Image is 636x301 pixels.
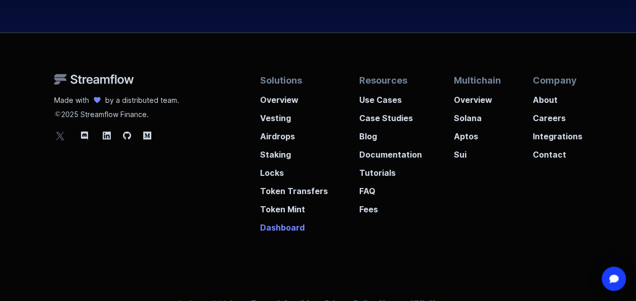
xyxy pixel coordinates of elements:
[454,142,501,160] a: Sui
[359,142,422,160] a: Documentation
[454,105,501,124] a: Solana
[359,178,422,197] a: FAQ
[260,87,328,105] a: Overview
[532,142,582,160] a: Contact
[260,178,328,197] a: Token Transfers
[260,215,328,233] a: Dashboard
[359,124,422,142] a: Blog
[260,105,328,124] a: Vesting
[532,124,582,142] a: Integrations
[260,160,328,178] a: Locks
[54,95,89,105] p: Made with
[602,267,626,291] div: Open Intercom Messenger
[532,105,582,124] a: Careers
[359,87,422,105] a: Use Cases
[454,73,501,87] p: Multichain
[454,87,501,105] a: Overview
[54,73,134,85] img: Streamflow Logo
[260,73,328,87] p: Solutions
[359,160,422,178] a: Tutorials
[260,142,328,160] a: Staking
[260,197,328,215] a: Token Mint
[54,105,179,119] p: 2025 Streamflow Finance.
[359,73,422,87] p: Resources
[359,197,422,215] a: Fees
[532,87,582,105] a: About
[260,124,328,142] a: Airdrops
[532,73,582,87] p: Company
[105,95,179,105] p: by a distributed team.
[359,105,422,124] a: Case Studies
[454,124,501,142] a: Aptos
